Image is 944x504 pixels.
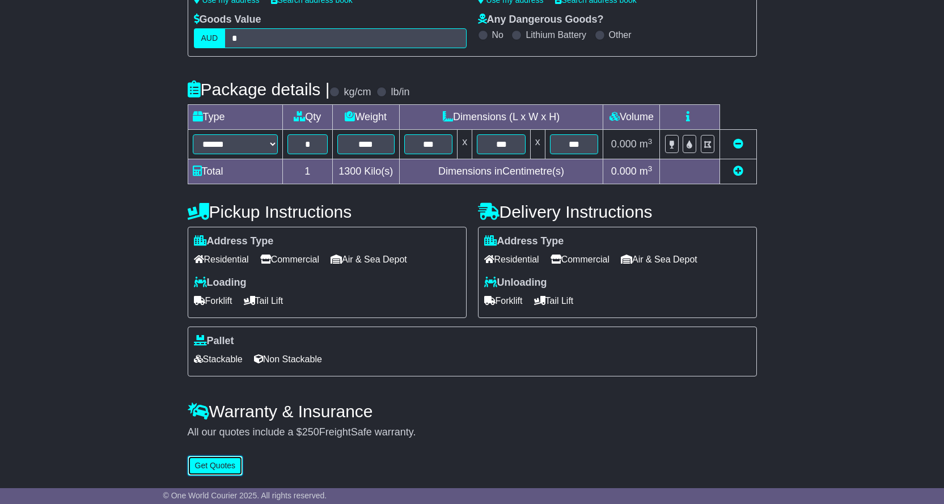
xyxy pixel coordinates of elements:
td: x [530,130,545,159]
td: Qty [282,105,332,130]
label: AUD [194,28,226,48]
span: Forklift [194,292,232,310]
label: Unloading [484,277,547,289]
td: 1 [282,159,332,184]
label: kg/cm [344,86,371,99]
label: Address Type [194,235,274,248]
sup: 3 [648,137,653,146]
label: Goods Value [194,14,261,26]
span: Residential [194,251,249,268]
span: Forklift [484,292,523,310]
td: Kilo(s) [332,159,399,184]
span: Commercial [260,251,319,268]
td: Weight [332,105,399,130]
span: Residential [484,251,539,268]
a: Remove this item [733,138,743,150]
td: x [458,130,472,159]
span: m [640,166,653,177]
label: lb/in [391,86,409,99]
span: Non Stackable [254,350,322,368]
label: Lithium Battery [526,29,586,40]
label: Address Type [484,235,564,248]
span: Commercial [551,251,609,268]
span: Tail Lift [244,292,283,310]
label: Pallet [194,335,234,348]
span: 250 [302,426,319,438]
label: Other [609,29,632,40]
h4: Warranty & Insurance [188,402,757,421]
span: m [640,138,653,150]
span: 0.000 [611,166,637,177]
span: Air & Sea Depot [621,251,697,268]
a: Add new item [733,166,743,177]
label: Any Dangerous Goods? [478,14,604,26]
td: Total [188,159,282,184]
td: Volume [603,105,660,130]
label: No [492,29,503,40]
h4: Delivery Instructions [478,202,757,221]
span: 1300 [338,166,361,177]
span: Tail Lift [534,292,574,310]
label: Loading [194,277,247,289]
span: 0.000 [611,138,637,150]
td: Dimensions in Centimetre(s) [399,159,603,184]
div: All our quotes include a $ FreightSafe warranty. [188,426,757,439]
td: Dimensions (L x W x H) [399,105,603,130]
button: Get Quotes [188,456,243,476]
span: Stackable [194,350,243,368]
span: Air & Sea Depot [331,251,407,268]
td: Type [188,105,282,130]
span: © One World Courier 2025. All rights reserved. [163,491,327,500]
h4: Pickup Instructions [188,202,467,221]
sup: 3 [648,164,653,173]
h4: Package details | [188,80,330,99]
